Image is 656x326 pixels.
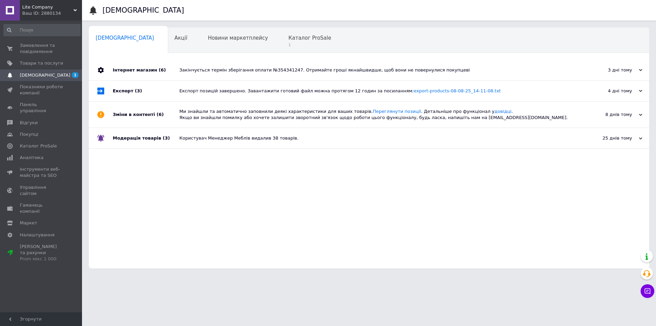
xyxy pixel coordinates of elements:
button: Чат з покупцем [641,284,654,298]
span: Інструменти веб-майстра та SEO [20,166,63,179]
div: Ваш ID: 2880134 [22,10,82,16]
span: Акції [175,35,188,41]
span: 1 [288,42,331,48]
span: [DEMOGRAPHIC_DATA] [96,35,154,41]
span: (3) [135,88,142,93]
div: Користувач Менеджер Меблів видалив 38 товарів. [179,135,574,141]
div: Експорт позицій завершено. Завантажити готовий файл можна протягом 12 годин за посиланням: [179,88,574,94]
span: (6) [156,112,164,117]
span: [PERSON_NAME] та рахунки [20,244,63,262]
span: (3) [163,135,170,141]
a: export-products-08-08-25_14-11-08.txt [414,88,501,93]
span: (6) [159,67,166,73]
div: Експорт [113,81,179,101]
span: Покупці [20,131,38,138]
span: Новини маркетплейсу [208,35,268,41]
span: Lite Company [22,4,73,10]
div: Ми знайшли та автоматично заповнили деякі характеристики для ваших товарів. . Детальніше про функ... [179,108,574,121]
span: Каталог ProSale [288,35,331,41]
a: Переглянути позиції [373,109,421,114]
span: Відгуки [20,120,38,126]
a: довідці [494,109,511,114]
span: Гаманець компанії [20,202,63,214]
div: Інтернет магазин [113,60,179,80]
span: Замовлення та повідомлення [20,42,63,55]
span: Показники роботи компанії [20,84,63,96]
span: Налаштування [20,232,55,238]
div: Prom мікс 1 000 [20,256,63,262]
h1: [DEMOGRAPHIC_DATA] [102,6,184,14]
div: 3 дні тому [574,67,642,73]
div: 25 днів тому [574,135,642,141]
span: [DEMOGRAPHIC_DATA] [20,72,70,78]
span: Управління сайтом [20,184,63,197]
span: Панель управління [20,102,63,114]
div: 8 днів тому [574,112,642,118]
span: Каталог ProSale [20,143,57,149]
input: Пошук [3,24,81,36]
span: Товари та послуги [20,60,63,66]
div: 4 дні тому [574,88,642,94]
div: Модерація товарів [113,128,179,148]
span: 1 [72,72,79,78]
div: Зміни в контенті [113,102,179,128]
span: Аналітика [20,155,43,161]
span: Маркет [20,220,37,226]
div: Закінчується термін зберігання оплати №354341247. Отримайте гроші якнайшвидше, щоб вони не поверн... [179,67,574,73]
